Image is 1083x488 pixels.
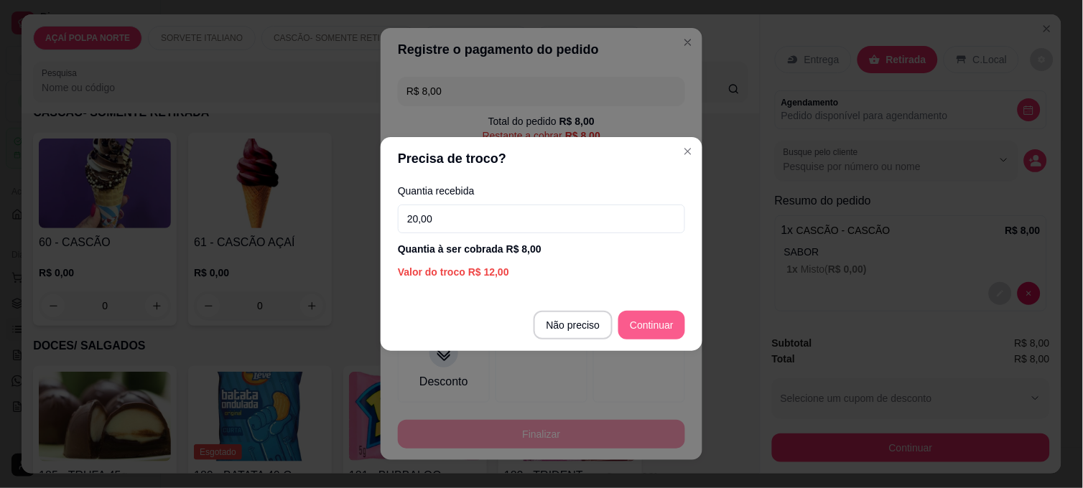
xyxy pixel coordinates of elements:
[534,311,613,339] button: Não preciso
[398,265,685,279] div: Valor do troco R$ 12,00
[398,186,685,196] label: Quantia recebida
[381,137,702,180] header: Precisa de troco?
[677,140,699,163] button: Close
[618,311,685,339] button: Continuar
[398,242,685,256] div: Quantia à ser cobrada R$ 8,00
